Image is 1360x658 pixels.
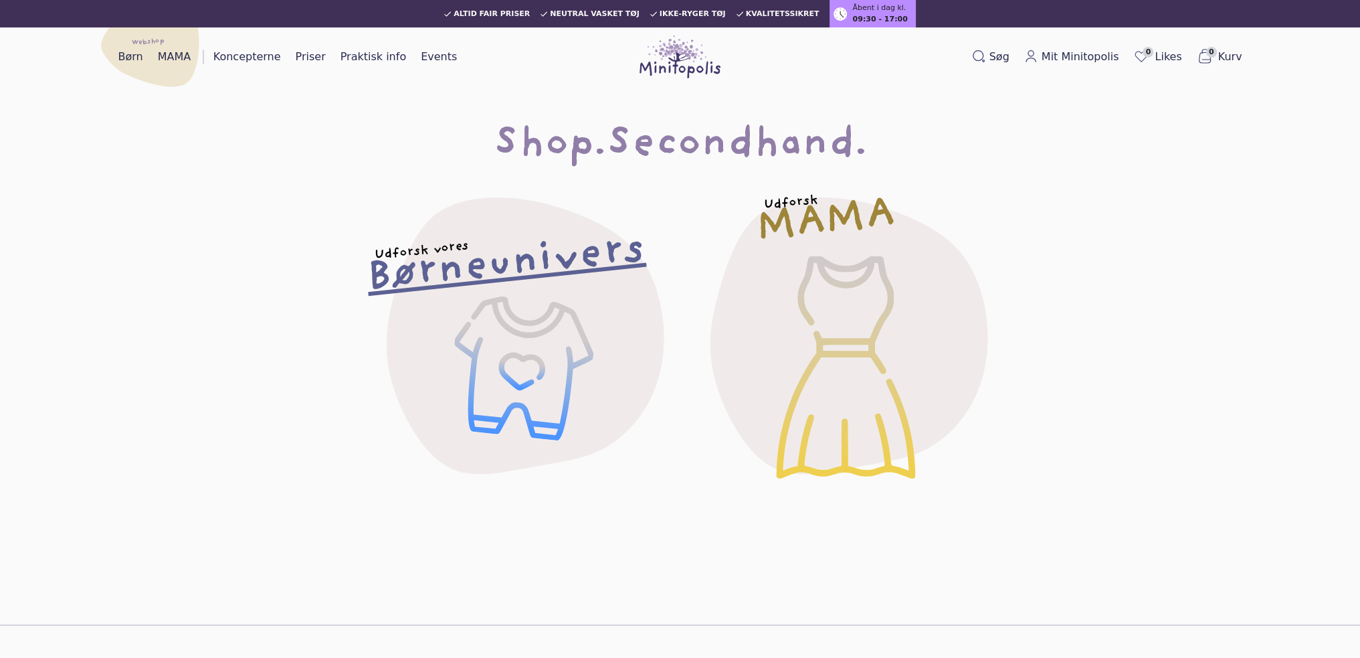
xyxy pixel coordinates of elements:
[1218,49,1242,65] span: Kurv
[660,10,726,18] span: Ikke-ryger tøj
[290,46,331,68] a: Priser
[415,46,462,68] a: Events
[989,49,1009,65] span: Søg
[1191,46,1248,68] button: 0Kurv
[454,10,530,18] span: Altid fair priser
[852,3,906,14] span: Åbent i dag kl.
[365,237,646,293] h2: Børneunivers
[550,10,640,18] span: Neutral vasket tøj
[1042,49,1119,65] span: Mit Minitopolis
[113,46,149,68] a: Børn
[334,150,702,518] a: Udforsk voresBørneunivers
[1128,46,1187,68] a: 0Likes
[967,46,1015,68] button: Søg
[493,114,606,177] span: Shop.
[1143,47,1153,58] span: 0
[754,202,895,244] h2: MAMA
[1155,49,1181,65] span: Likes
[658,150,1026,518] a: UdforskMAMA
[606,114,867,177] span: Secondhand.
[335,46,411,68] a: Praktisk info
[153,46,197,68] a: MAMA
[208,46,286,68] a: Koncepterne
[1019,46,1125,68] a: Mit Minitopolis
[640,35,721,78] img: Minitopolis logo
[852,14,907,25] span: 09:30 - 17:00
[1206,47,1217,58] span: 0
[746,10,819,18] span: Kvalitetssikret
